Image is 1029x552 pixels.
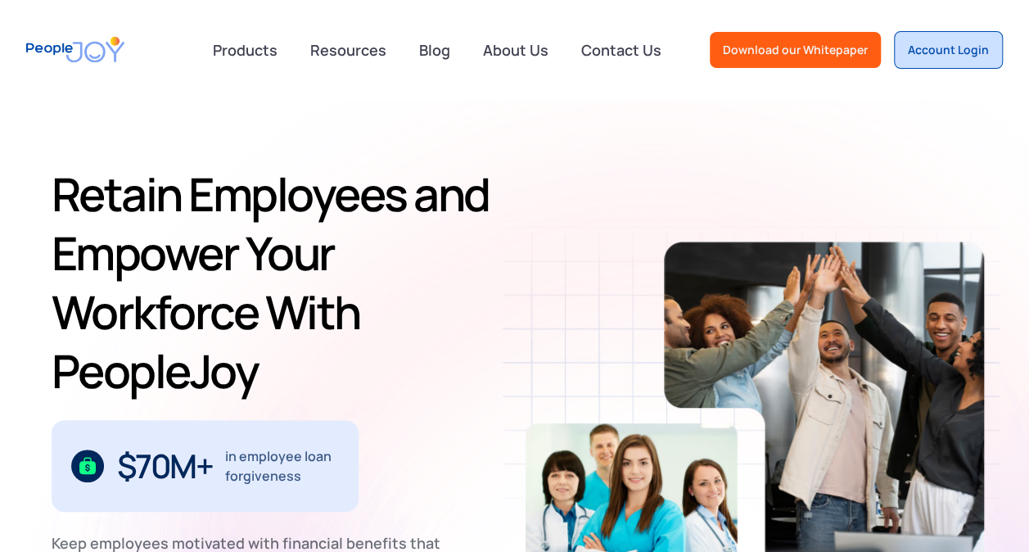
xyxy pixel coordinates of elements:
h1: Retain Employees and Empower Your Workforce With PeopleJoy [52,165,526,400]
div: Download our Whitepaper [723,42,868,58]
a: Download our Whitepaper [710,32,881,68]
div: Account Login [908,42,989,58]
a: Blog [409,32,460,68]
div: in employee loan forgiveness [225,446,339,486]
a: Resources [300,32,396,68]
a: Contact Us [571,32,671,68]
a: Account Login [894,31,1003,69]
div: Products [203,34,287,66]
div: $70M+ [117,453,213,479]
div: 1 / 3 [52,420,359,512]
a: About Us [473,32,558,68]
a: home [26,26,124,73]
